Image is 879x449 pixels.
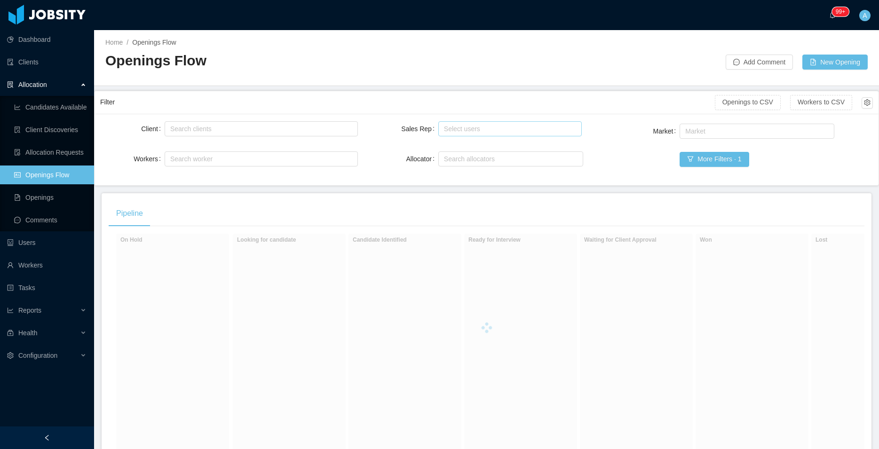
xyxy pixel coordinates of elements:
label: Workers [134,155,165,163]
input: Workers [167,153,173,165]
span: / [127,39,128,46]
button: Workers to CSV [790,95,852,110]
a: icon: file-doneAllocation Requests [14,143,87,162]
input: Allocator [441,153,446,165]
i: icon: bell [829,12,836,18]
span: Health [18,329,37,337]
div: Filter [100,94,715,111]
a: icon: robotUsers [7,233,87,252]
button: Openings to CSV [715,95,781,110]
button: icon: setting [862,97,873,109]
div: Pipeline [109,200,150,227]
label: Market [653,127,680,135]
i: icon: medicine-box [7,330,14,336]
button: icon: file-addNew Opening [802,55,868,70]
div: Select users [444,124,572,134]
div: Search worker [170,154,344,164]
a: icon: file-searchClient Discoveries [14,120,87,139]
input: Client [167,123,173,134]
i: icon: line-chart [7,307,14,314]
a: icon: userWorkers [7,256,87,275]
label: Client [141,125,165,133]
div: Market [685,126,824,136]
label: Allocator [406,155,438,163]
button: icon: messageAdd Comment [726,55,793,70]
a: icon: profileTasks [7,278,87,297]
a: Home [105,39,123,46]
div: Search clients [170,124,348,134]
span: Allocation [18,81,47,88]
a: icon: auditClients [7,53,87,71]
input: Market [682,126,688,137]
i: icon: solution [7,81,14,88]
a: icon: line-chartCandidates Available [14,98,87,117]
a: icon: idcardOpenings Flow [14,165,87,184]
span: Reports [18,307,41,314]
i: icon: setting [7,352,14,359]
span: A [863,10,867,21]
sup: 1054 [832,7,849,16]
span: Openings Flow [132,39,176,46]
a: icon: file-textOpenings [14,188,87,207]
div: Search allocators [444,154,573,164]
span: Configuration [18,352,57,359]
h2: Openings Flow [105,51,487,71]
button: icon: filterMore Filters · 1 [680,152,749,167]
a: icon: messageComments [14,211,87,229]
label: Sales Rep [401,125,438,133]
input: Sales Rep [441,123,446,134]
a: icon: pie-chartDashboard [7,30,87,49]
